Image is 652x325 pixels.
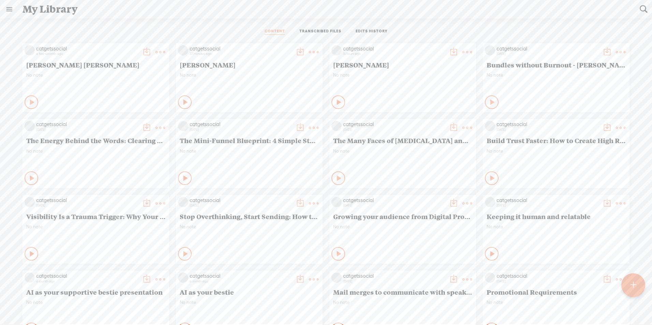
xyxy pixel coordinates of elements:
[178,197,188,207] img: videoLoading.png
[356,29,388,35] a: EDITS HISTORY
[190,128,292,132] div: [DATE]
[333,224,472,230] span: No note
[36,279,138,283] div: a month ago
[180,224,319,230] span: No note
[26,224,165,230] span: No note
[25,121,35,131] img: videoLoading.png
[180,136,319,144] span: The Mini-Funnel Blueprint: 4 Simple Steps to Run Profitable Lead Ads - [PERSON_NAME]
[487,61,626,69] span: Bundles without Burnout - [PERSON_NAME]
[190,279,292,283] div: a month ago
[36,121,138,128] div: catgetssocial
[26,61,165,69] span: [PERSON_NAME] [PERSON_NAME]
[487,224,626,230] span: No note
[485,121,495,131] img: videoLoading.png
[25,45,35,56] img: videoLoading.png
[36,45,138,52] div: catgetssocial
[26,212,165,220] span: Visibility Is a Trauma Trigger: Why Your Inner Narc Keeps You From Converting Clients (and How to...
[265,29,285,35] a: CONTENT
[18,0,635,18] div: My Library
[36,128,138,132] div: [DATE]
[487,72,626,78] span: No note
[333,299,472,305] span: No note
[190,121,292,128] div: catgetssocial
[180,148,319,154] span: No note
[343,273,445,279] div: catgetssocial
[487,212,626,220] span: Keeping it human and relatable
[26,72,165,78] span: No note
[497,121,599,128] div: catgetssocial
[299,29,341,35] a: TRANSCRIBED FILES
[180,299,319,305] span: No note
[190,45,292,52] div: catgetssocial
[487,288,626,296] span: Promotional Requirements
[343,52,445,56] div: 16 hours ago
[190,197,292,204] div: catgetssocial
[497,273,599,279] div: catgetssocial
[180,212,319,220] span: Stop Overthinking, Start Sending: How to Start (or Restart) an Email List - [PERSON_NAME]
[331,273,342,283] img: videoLoading.png
[343,128,445,132] div: [DATE]
[497,197,599,204] div: catgetssocial
[343,279,445,283] div: [DATE]
[343,121,445,128] div: catgetssocial
[190,273,292,279] div: catgetssocial
[497,203,599,207] div: [DATE]
[497,52,599,56] div: [DATE]
[333,212,472,220] span: Growing your audience from Digital Products
[331,45,342,56] img: videoLoading.png
[497,279,599,283] div: [DATE]
[25,197,35,207] img: videoLoading.png
[36,273,138,279] div: catgetssocial
[333,61,472,69] span: [PERSON_NAME]
[26,148,165,154] span: No note
[36,203,138,207] div: [DATE]
[178,121,188,131] img: videoLoading.png
[178,273,188,283] img: videoLoading.png
[343,203,445,207] div: [DATE]
[333,136,472,144] span: The Many Faces of [MEDICAL_DATA] and How to Break Free - [PERSON_NAME]
[26,136,165,144] span: The Energy Behind the Words: Clearing What’s Blocking You from Being Fully Seen - [PERSON_NAME]
[180,288,319,296] span: AI as your bestie
[343,197,445,204] div: catgetssocial
[25,273,35,283] img: videoLoading.png
[333,72,472,78] span: No note
[331,121,342,131] img: videoLoading.png
[36,197,138,204] div: catgetssocial
[497,128,599,132] div: [DATE]
[487,136,626,144] span: Build Trust Faster: How to Create High ROI Serialized Content Now - [PERSON_NAME]
[26,288,165,296] span: AI as your supportive bestie presentation
[26,299,165,305] span: No note
[485,197,495,207] img: videoLoading.png
[331,197,342,207] img: videoLoading.png
[190,203,292,207] div: [DATE]
[497,45,599,52] div: catgetssocial
[180,72,319,78] span: No note
[487,148,626,154] span: No note
[180,61,319,69] span: [PERSON_NAME]
[485,273,495,283] img: videoLoading.png
[178,45,188,56] img: videoLoading.png
[343,45,445,52] div: catgetssocial
[333,288,472,296] span: Mail merges to communicate with speakers
[190,52,292,56] div: 37 minutes ago
[333,148,472,154] span: No note
[487,299,626,305] span: No note
[485,45,495,56] img: videoLoading.png
[36,52,138,56] div: a few seconds ago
